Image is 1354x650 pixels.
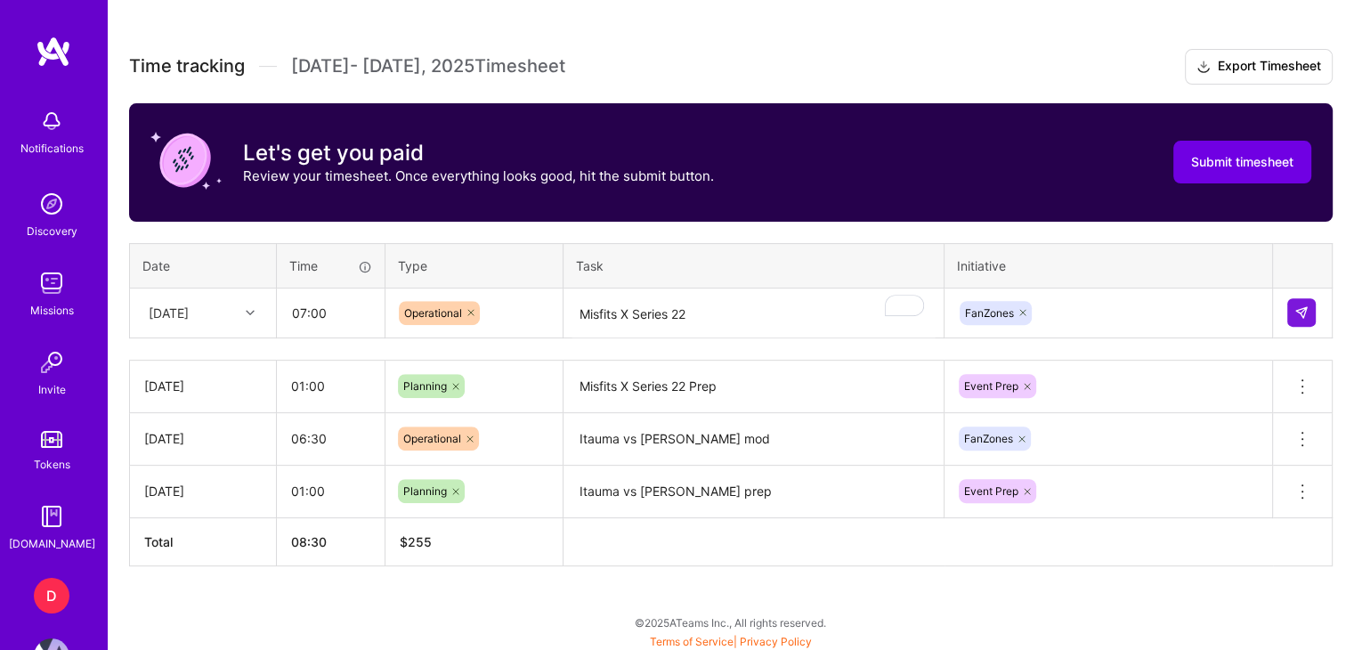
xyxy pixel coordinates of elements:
[130,517,277,565] th: Total
[291,55,565,77] span: [DATE] - [DATE] , 2025 Timesheet
[740,635,812,648] a: Privacy Policy
[277,415,385,462] input: HH:MM
[565,415,942,464] textarea: Itauma vs [PERSON_NAME] mod
[404,306,462,320] span: Operational
[563,243,945,288] th: Task
[289,256,372,275] div: Time
[34,578,69,613] div: D
[9,534,95,553] div: [DOMAIN_NAME]
[964,484,1018,498] span: Event Prep
[129,55,245,77] span: Time tracking
[403,432,461,445] span: Operational
[1294,305,1309,320] img: Submit
[130,243,277,288] th: Date
[246,308,255,317] i: icon Chevron
[403,484,447,498] span: Planning
[1287,298,1318,327] div: null
[964,432,1013,445] span: FanZones
[1196,58,1211,77] i: icon Download
[650,635,812,648] span: |
[277,467,385,515] input: HH:MM
[144,482,262,500] div: [DATE]
[565,467,942,516] textarea: Itauma vs [PERSON_NAME] prep
[964,379,1018,393] span: Event Prep
[650,635,734,648] a: Terms of Service
[277,362,385,410] input: HH:MM
[34,455,70,474] div: Tokens
[1185,49,1333,85] button: Export Timesheet
[957,256,1260,275] div: Initiative
[34,265,69,301] img: teamwork
[278,289,384,337] input: HH:MM
[34,345,69,380] img: Invite
[34,103,69,139] img: bell
[277,517,385,565] th: 08:30
[565,290,942,337] textarea: To enrich screen reader interactions, please activate Accessibility in Grammarly extension settings
[400,534,432,549] span: $ 255
[41,431,62,448] img: tokens
[149,304,189,322] div: [DATE]
[1173,141,1311,183] button: Submit timesheet
[144,377,262,395] div: [DATE]
[34,499,69,534] img: guide book
[150,125,222,196] img: coin
[965,306,1014,320] span: FanZones
[38,380,66,399] div: Invite
[1191,153,1293,171] span: Submit timesheet
[29,578,74,613] a: D
[243,140,714,167] h3: Let's get you paid
[403,379,447,393] span: Planning
[565,362,942,411] textarea: Misfits X Series 22 Prep
[30,301,74,320] div: Missions
[107,600,1354,645] div: © 2025 ATeams Inc., All rights reserved.
[27,222,77,240] div: Discovery
[385,243,563,288] th: Type
[20,139,84,158] div: Notifications
[34,186,69,222] img: discovery
[243,167,714,185] p: Review your timesheet. Once everything looks good, hit the submit button.
[144,429,262,448] div: [DATE]
[36,36,71,68] img: logo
